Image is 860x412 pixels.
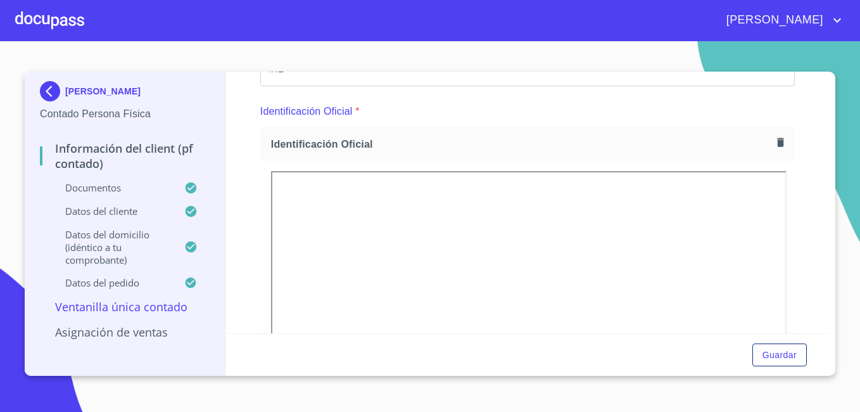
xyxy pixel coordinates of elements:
p: Identificación Oficial [260,104,353,119]
p: Documentos [40,181,184,194]
p: Datos del domicilio (idéntico a tu comprobante) [40,228,184,266]
p: [PERSON_NAME] [65,86,141,96]
span: [PERSON_NAME] [717,10,830,30]
p: Datos del pedido [40,276,184,289]
div: [PERSON_NAME] [40,81,210,106]
p: Contado Persona Física [40,106,210,122]
p: Información del Client (PF contado) [40,141,210,171]
span: Identificación Oficial [271,138,772,151]
img: Docupass spot blue [40,81,65,101]
button: account of current user [717,10,845,30]
button: Guardar [752,344,807,367]
span: Guardar [762,347,797,363]
p: Datos del cliente [40,205,184,217]
p: Asignación de Ventas [40,325,210,340]
p: Ventanilla única contado [40,299,210,314]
